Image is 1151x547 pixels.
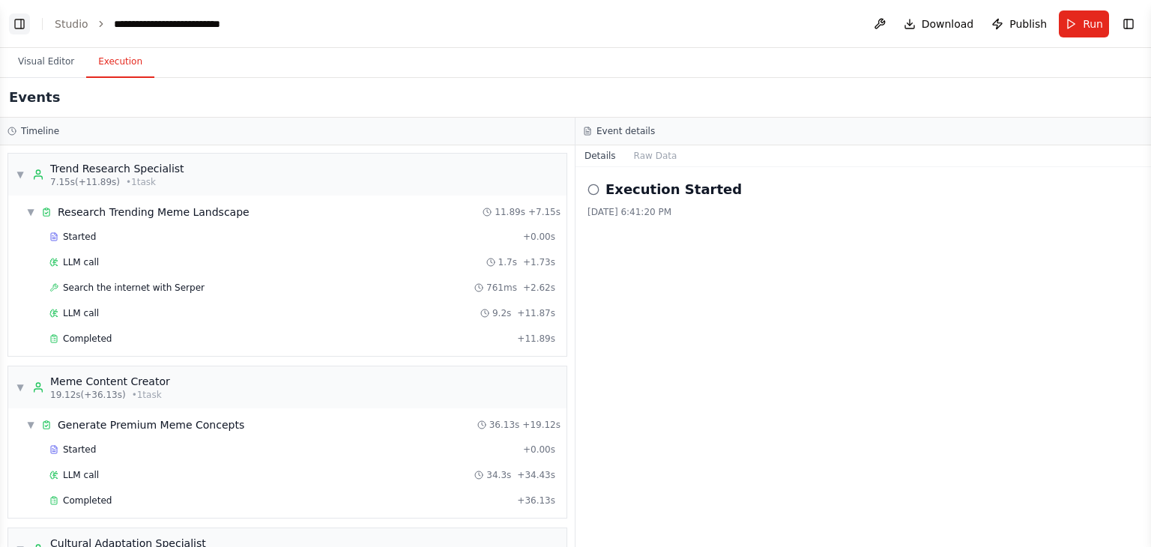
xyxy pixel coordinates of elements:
span: + 0.00s [523,444,555,456]
button: Visual Editor [6,46,86,78]
span: Started [63,444,96,456]
div: Research Trending Meme Landscape [58,205,250,220]
span: 19.12s (+36.13s) [50,389,126,401]
button: Execution [86,46,154,78]
span: 9.2s [492,307,511,319]
span: LLM call [63,469,99,481]
button: Details [575,145,625,166]
span: Completed [63,495,112,507]
span: 761ms [486,282,517,294]
button: Show left sidebar [9,13,30,34]
span: Started [63,231,96,243]
span: Publish [1009,16,1047,31]
div: Meme Content Creator [50,374,170,389]
span: 34.3s [486,469,511,481]
span: Download [922,16,974,31]
h2: Events [9,87,60,108]
span: 36.13s [489,419,520,431]
span: + 7.15s [528,206,561,218]
span: + 34.43s [517,469,555,481]
div: Trend Research Specialist [50,161,184,176]
span: Completed [63,333,112,345]
span: + 36.13s [517,495,555,507]
h3: Event details [596,125,655,137]
span: LLM call [63,307,99,319]
span: ▼ [26,419,35,431]
span: 1.7s [498,256,517,268]
span: • 1 task [132,389,162,401]
span: LLM call [63,256,99,268]
button: Publish [985,10,1053,37]
button: Run [1059,10,1109,37]
span: Search the internet with Serper [63,282,205,294]
div: [DATE] 6:41:20 PM [587,206,1139,218]
span: • 1 task [126,176,156,188]
span: + 2.62s [523,282,555,294]
h2: Execution Started [605,179,742,200]
span: ▼ [16,169,25,181]
span: + 1.73s [523,256,555,268]
span: Run [1083,16,1103,31]
h3: Timeline [21,125,59,137]
button: Raw Data [625,145,686,166]
span: + 11.89s [517,333,555,345]
button: Show right sidebar [1118,13,1139,34]
span: + 0.00s [523,231,555,243]
span: + 19.12s [522,419,561,431]
span: ▼ [26,206,35,218]
button: Download [898,10,980,37]
span: ▼ [16,381,25,393]
nav: breadcrumb [55,16,265,31]
span: + 11.87s [517,307,555,319]
a: Studio [55,18,88,30]
span: 7.15s (+11.89s) [50,176,120,188]
span: 11.89s [495,206,525,218]
div: Generate Premium Meme Concepts [58,417,244,432]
